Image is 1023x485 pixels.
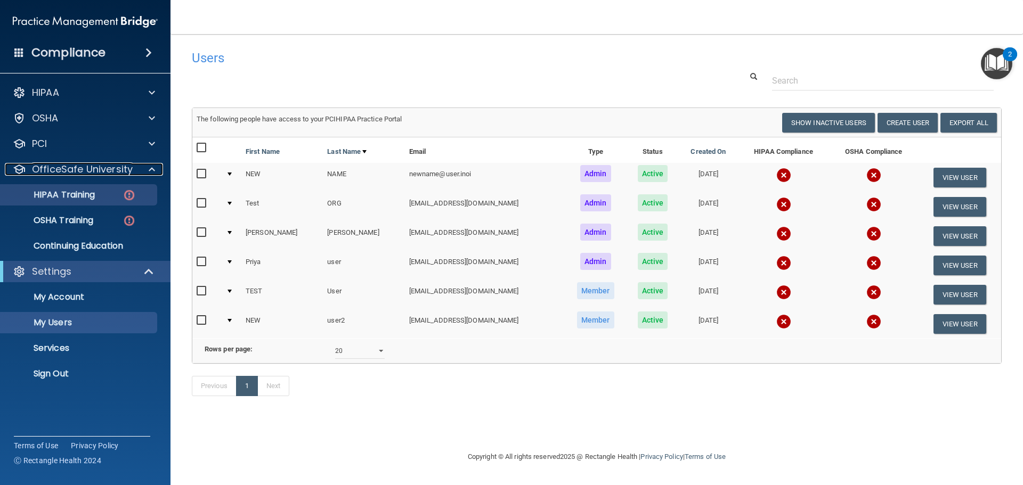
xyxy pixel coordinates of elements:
p: Sign Out [7,368,152,379]
span: Member [577,282,614,299]
img: cross.ca9f0e7f.svg [866,256,881,270]
span: Admin [580,165,611,182]
span: Admin [580,224,611,241]
button: Show Inactive Users [782,113,875,133]
img: cross.ca9f0e7f.svg [866,168,881,183]
span: Admin [580,253,611,270]
a: First Name [246,145,280,158]
a: Terms of Use [14,440,58,451]
p: My Account [7,292,152,302]
p: Services [7,343,152,354]
td: [PERSON_NAME] [241,221,323,251]
img: cross.ca9f0e7f.svg [776,226,791,241]
p: HIPAA Training [7,190,95,200]
td: Test [241,192,323,221]
span: Member [577,311,614,328]
td: [DATE] [679,221,738,251]
p: Continuing Education [7,241,152,251]
th: Email [405,137,565,163]
div: 2 [1008,54,1012,68]
a: Export All [940,113,997,133]
img: danger-circle.6113f641.png [123,188,136,202]
img: cross.ca9f0e7f.svg [866,285,881,300]
td: user [323,251,404,280]
button: Open Resource Center, 2 new notifications [981,48,1012,79]
img: cross.ca9f0e7f.svg [776,285,791,300]
button: View User [933,285,986,305]
span: Active [638,194,668,211]
span: Ⓒ Rectangle Health 2024 [14,455,101,466]
button: View User [933,256,986,275]
th: Status [627,137,679,163]
img: cross.ca9f0e7f.svg [776,314,791,329]
b: Rows per page: [205,345,253,353]
a: OfficeSafe University [13,163,155,176]
span: Active [638,224,668,241]
td: User [323,280,404,309]
a: Created On [691,145,726,158]
span: Active [638,253,668,270]
p: My Users [7,317,152,328]
img: cross.ca9f0e7f.svg [776,256,791,270]
td: [DATE] [679,163,738,192]
img: cross.ca9f0e7f.svg [866,197,881,212]
button: View User [933,314,986,334]
th: OSHA Compliance [829,137,918,163]
span: Active [638,165,668,182]
img: cross.ca9f0e7f.svg [776,197,791,212]
a: Settings [13,265,155,278]
img: PMB logo [13,11,158,32]
td: newname@user.inoi [405,163,565,192]
td: ORG [323,192,404,221]
td: NAME [323,163,404,192]
td: [EMAIL_ADDRESS][DOMAIN_NAME] [405,221,565,251]
td: [DATE] [679,192,738,221]
a: OSHA [13,112,155,125]
td: [DATE] [679,309,738,338]
span: Admin [580,194,611,211]
p: OSHA Training [7,215,93,226]
p: OSHA [32,112,59,125]
span: Active [638,282,668,299]
td: [EMAIL_ADDRESS][DOMAIN_NAME] [405,192,565,221]
h4: Users [192,51,657,65]
td: [EMAIL_ADDRESS][DOMAIN_NAME] [405,280,565,309]
img: danger-circle.6113f641.png [123,214,136,227]
th: HIPAA Compliance [738,137,829,163]
td: Priya [241,251,323,280]
a: Next [257,376,289,396]
td: [DATE] [679,280,738,309]
button: View User [933,197,986,217]
button: View User [933,168,986,187]
span: Active [638,311,668,328]
img: cross.ca9f0e7f.svg [866,226,881,241]
h4: Compliance [31,45,105,60]
td: [PERSON_NAME] [323,221,404,251]
a: Privacy Policy [71,440,119,451]
button: View User [933,226,986,246]
a: 1 [236,376,258,396]
td: TEST [241,280,323,309]
th: Type [565,137,627,163]
span: The following people have access to your PCIHIPAA Practice Portal [197,115,402,123]
td: [EMAIL_ADDRESS][DOMAIN_NAME] [405,309,565,338]
td: user2 [323,309,404,338]
p: Settings [32,265,71,278]
input: Search [772,71,994,91]
td: NEW [241,163,323,192]
a: Terms of Use [685,453,726,461]
p: PCI [32,137,47,150]
a: Previous [192,376,237,396]
a: HIPAA [13,86,155,99]
img: cross.ca9f0e7f.svg [776,168,791,183]
a: Last Name [327,145,367,158]
img: cross.ca9f0e7f.svg [866,314,881,329]
td: [EMAIL_ADDRESS][DOMAIN_NAME] [405,251,565,280]
a: Privacy Policy [640,453,683,461]
p: OfficeSafe University [32,163,133,176]
button: Create User [878,113,938,133]
a: PCI [13,137,155,150]
td: [DATE] [679,251,738,280]
td: NEW [241,309,323,338]
p: HIPAA [32,86,59,99]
